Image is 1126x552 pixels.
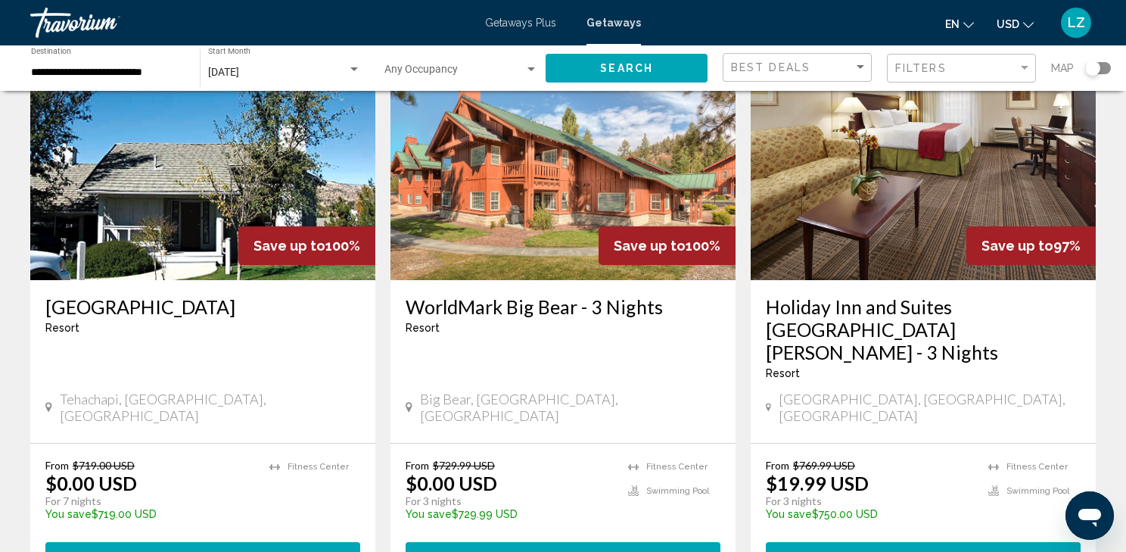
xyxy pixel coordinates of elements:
[406,322,440,334] span: Resort
[254,238,325,254] span: Save up to
[546,54,708,82] button: Search
[600,63,653,75] span: Search
[1065,491,1114,540] iframe: Button to launch messaging window
[586,17,641,29] a: Getaways
[997,18,1019,30] span: USD
[766,494,973,508] p: For 3 nights
[945,18,960,30] span: en
[766,295,1081,363] a: Holiday Inn and Suites [GEOGRAPHIC_DATA][PERSON_NAME] - 3 Nights
[60,391,360,424] span: Tehachapi, [GEOGRAPHIC_DATA], [GEOGRAPHIC_DATA]
[646,486,709,496] span: Swimming Pool
[45,508,254,520] p: $719.00 USD
[731,61,810,73] span: Best Deals
[1068,15,1085,30] span: LZ
[614,238,686,254] span: Save up to
[45,508,92,520] span: You save
[731,61,867,74] mat-select: Sort by
[406,459,429,472] span: From
[766,508,812,520] span: You save
[45,494,254,508] p: For 7 nights
[420,391,720,424] span: Big Bear, [GEOGRAPHIC_DATA], [GEOGRAPHIC_DATA]
[238,226,375,265] div: 100%
[766,459,789,472] span: From
[793,459,855,472] span: $769.99 USD
[887,53,1036,84] button: Filter
[406,508,613,520] p: $729.99 USD
[966,226,1096,265] div: 97%
[433,459,495,472] span: $729.99 USD
[1056,7,1096,39] button: User Menu
[45,322,79,334] span: Resort
[73,459,135,472] span: $719.00 USD
[895,62,947,74] span: Filters
[779,391,1081,424] span: [GEOGRAPHIC_DATA], [GEOGRAPHIC_DATA], [GEOGRAPHIC_DATA]
[1006,462,1068,472] span: Fitness Center
[406,295,720,318] a: WorldMark Big Bear - 3 Nights
[30,38,375,280] img: 5546E01L.jpg
[208,66,239,78] span: [DATE]
[45,459,69,472] span: From
[406,472,497,494] p: $0.00 USD
[485,17,556,29] a: Getaways Plus
[997,13,1034,35] button: Change currency
[766,367,800,379] span: Resort
[1051,58,1074,79] span: Map
[766,472,869,494] p: $19.99 USD
[45,295,360,318] a: [GEOGRAPHIC_DATA]
[981,238,1053,254] span: Save up to
[406,494,613,508] p: For 3 nights
[945,13,974,35] button: Change language
[1006,486,1069,496] span: Swimming Pool
[599,226,736,265] div: 100%
[288,462,349,472] span: Fitness Center
[406,508,452,520] span: You save
[766,508,973,520] p: $750.00 USD
[45,472,137,494] p: $0.00 USD
[646,462,708,472] span: Fitness Center
[751,38,1096,280] img: RM31I01X.jpg
[390,38,736,280] img: 4205E01X.jpg
[30,8,470,38] a: Travorium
